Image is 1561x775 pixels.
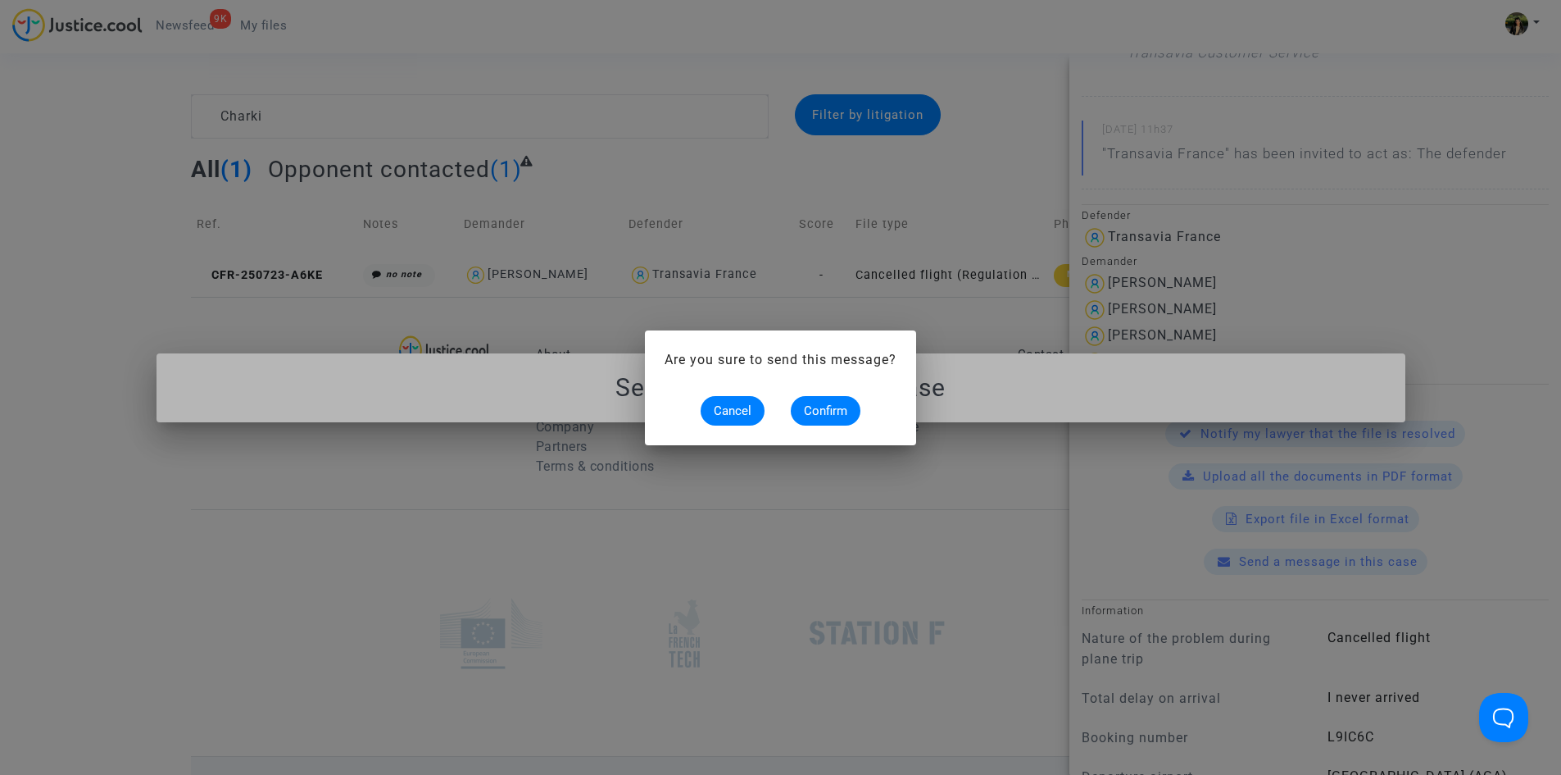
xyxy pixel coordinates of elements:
iframe: Help Scout Beacon - Open [1479,693,1528,742]
span: Are you sure to send this message? [665,352,896,367]
span: Cancel [714,403,751,418]
button: Confirm [791,396,860,426]
span: Confirm [804,403,847,418]
button: Cancel [701,396,765,426]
